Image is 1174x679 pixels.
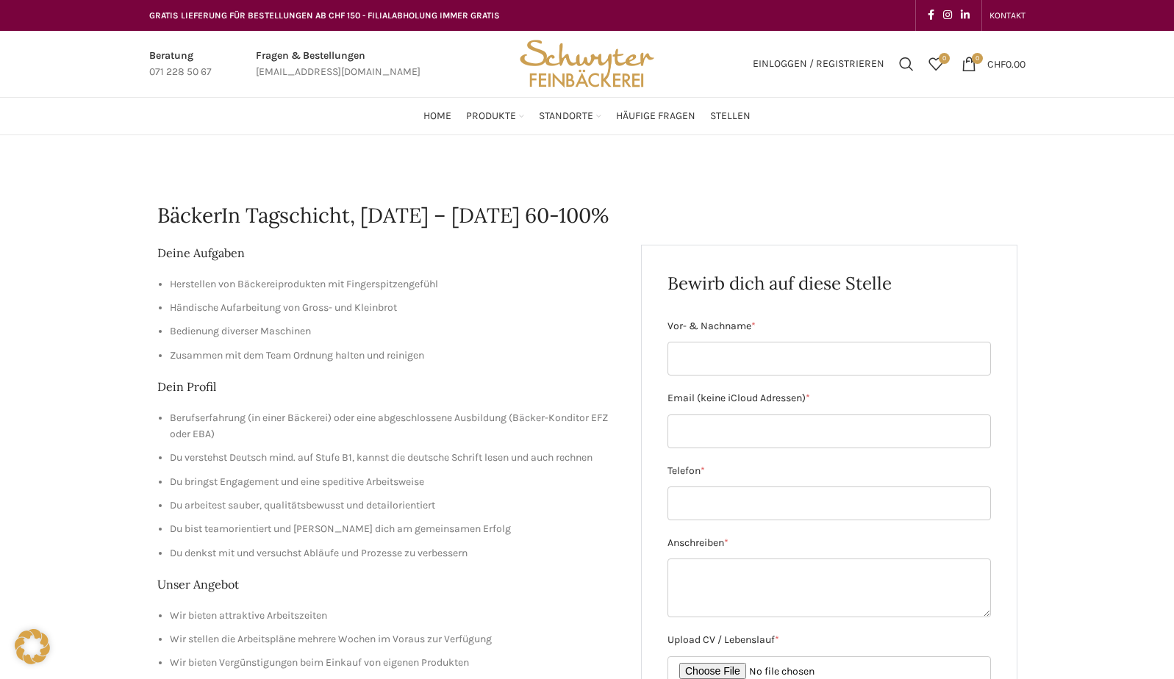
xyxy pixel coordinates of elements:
label: Email (keine iCloud Adressen) [667,390,991,406]
span: Standorte [539,109,593,123]
a: Infobox link [149,48,212,81]
a: Infobox link [256,48,420,81]
a: 0 CHF0.00 [954,49,1033,79]
a: Home [423,101,451,131]
a: Standorte [539,101,601,131]
span: Home [423,109,451,123]
a: Einloggen / Registrieren [745,49,892,79]
span: Stellen [710,109,751,123]
li: Zusammen mit dem Team Ordnung halten und reinigen [170,348,620,364]
li: Wir stellen die Arbeitspläne mehrere Wochen im Voraus zur Verfügung [170,631,620,647]
a: 0 [921,49,951,79]
div: Secondary navigation [982,1,1033,30]
label: Vor- & Nachname [667,318,991,334]
bdi: 0.00 [987,57,1026,70]
li: Händische Aufarbeitung von Gross- und Kleinbrot [170,300,620,316]
li: Herstellen von Bäckereiprodukten mit Fingerspitzengefühl [170,276,620,292]
span: Produkte [466,109,516,123]
span: 0 [939,53,950,64]
li: Bedienung diverser Maschinen [170,323,620,339]
a: Site logo [515,57,659,69]
h1: BäckerIn Tagschicht, [DATE] – [DATE] 60-100% [157,201,1017,230]
span: GRATIS LIEFERUNG FÜR BESTELLUNGEN AB CHF 150 - FILIALABHOLUNG IMMER GRATIS [149,10,500,21]
span: 0 [972,53,983,64]
img: Bäckerei Schwyter [515,31,659,97]
a: Häufige Fragen [616,101,695,131]
div: Main navigation [142,101,1033,131]
span: KONTAKT [989,10,1026,21]
label: Telefon [667,463,991,479]
h2: Unser Angebot [157,576,620,592]
li: Du arbeitest sauber, qualitätsbewusst und detailorientiert [170,497,620,514]
h2: Dein Profil [157,378,620,395]
li: Wir bieten attraktive Arbeitszeiten [170,608,620,624]
li: Berufserfahrung (in einer Bäckerei) oder eine abgeschlossene Ausbildung (Bäcker-Konditor EFZ oder... [170,410,620,443]
a: KONTAKT [989,1,1026,30]
li: Du verstehst Deutsch mind. auf Stufe B1, kannst die deutsche Schrift lesen und auch rechnen [170,450,620,466]
a: Linkedin social link [956,5,974,26]
h2: Bewirb dich auf diese Stelle [667,271,991,296]
div: Meine Wunschliste [921,49,951,79]
a: Facebook social link [923,5,939,26]
li: Du bringst Engagement und eine speditive Arbeitsweise [170,474,620,490]
label: Anschreiben [667,535,991,551]
span: Einloggen / Registrieren [753,59,884,69]
a: Instagram social link [939,5,956,26]
a: Stellen [710,101,751,131]
span: CHF [987,57,1006,70]
a: Produkte [466,101,524,131]
li: Du denkst mit und versuchst Abläufe und Prozesse zu verbessern [170,545,620,561]
a: Suchen [892,49,921,79]
span: Häufige Fragen [616,109,695,123]
li: Wir bieten Vergünstigungen beim Einkauf von eigenen Produkten [170,655,620,671]
label: Upload CV / Lebenslauf [667,632,991,648]
h2: Deine Aufgaben [157,245,620,261]
li: Du bist teamorientiert und [PERSON_NAME] dich am gemeinsamen Erfolg [170,521,620,537]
